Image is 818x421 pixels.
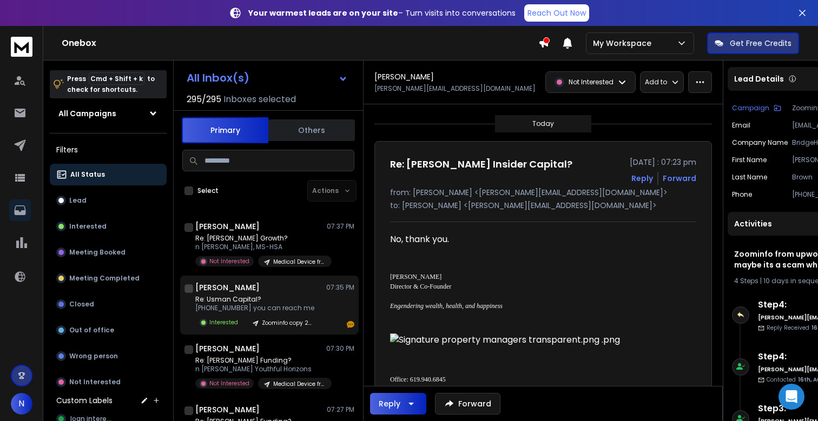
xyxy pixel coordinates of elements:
[273,258,325,266] p: Medical Device from Twitter Giveaway
[50,242,167,263] button: Meeting Booked
[195,282,260,293] h1: [PERSON_NAME]
[195,343,260,354] h1: [PERSON_NAME]
[89,72,144,85] span: Cmd + Shift + k
[69,300,94,309] p: Closed
[50,190,167,211] button: Lead
[374,71,434,82] h1: [PERSON_NAME]
[732,156,767,164] p: First Name
[182,117,268,143] button: Primary
[69,326,114,335] p: Out of office
[195,356,325,365] p: Re: [PERSON_NAME] Funding?
[195,295,320,304] p: Re: Usman Capital?
[410,283,451,290] span: r & Co-Founder
[67,73,155,95] p: Press to check for shortcuts.
[50,319,167,341] button: Out of office
[195,365,325,373] p: n [PERSON_NAME] Youthful Horizons
[732,173,767,182] p: Last Name
[195,234,325,243] p: Re: [PERSON_NAME] Growth?
[223,93,296,106] h3: Inboxes selected
[390,333,688,346] img: Signature property managers transparent.png .png
[527,8,586,18] p: Reach Out Now
[327,405,354,414] p: 07:27 PM
[732,121,750,130] p: Email
[390,283,410,290] font: Directo
[326,283,354,292] p: 07:35 PM
[209,379,249,387] p: Not Interested
[370,393,426,415] button: Reply
[195,304,320,312] p: [PHONE_NUMBER] you can reach me
[11,393,32,415] button: N
[327,222,354,231] p: 07:37 PM
[58,108,116,119] h1: All Campaigns
[732,190,752,199] p: Phone
[262,319,314,327] p: Zoominfo copy 230k
[195,221,260,232] h1: [PERSON_NAME]
[326,344,354,353] p: 07:30 PM
[390,187,696,198] p: from: [PERSON_NAME] <[PERSON_NAME][EMAIL_ADDRESS][DOMAIN_NAME]>
[69,248,126,257] p: Meeting Booked
[62,37,538,50] h1: Onebox
[69,378,121,386] p: Not Interested
[50,216,167,237] button: Interested
[732,104,781,112] button: Campaign
[50,293,167,315] button: Closed
[69,352,118,360] p: Wrong person
[11,37,32,57] img: logo
[732,138,788,147] p: Company Name
[663,173,696,184] div: Forward
[645,78,667,86] p: Add to
[734,73,784,84] p: Lead Details
[268,118,355,142] button: Others
[730,38,791,49] p: Get Free Credits
[56,395,113,406] h3: Custom Labels
[732,104,769,112] p: Campaign
[195,243,325,251] p: n [PERSON_NAME], MS-HSA
[197,186,219,195] label: Select
[390,200,696,211] p: to: [PERSON_NAME] <[PERSON_NAME][EMAIL_ADDRESS][DOMAIN_NAME]>
[50,345,167,367] button: Wrong person
[50,103,167,124] button: All Campaigns
[248,8,398,18] strong: Your warmest leads are on your site
[209,257,249,265] p: Not Interested
[390,376,446,383] font: Office: 619.940.6845
[50,371,167,393] button: Not Interested
[273,380,325,388] p: Medical Device from Twitter Giveaway
[195,404,260,415] h1: [PERSON_NAME]
[532,119,554,128] p: Today
[779,384,804,410] div: Open Intercom Messenger
[50,268,167,289] button: Meeting Completed
[178,67,357,89] button: All Inbox(s)
[390,273,441,280] span: [PERSON_NAME]
[435,393,500,415] button: Forward
[524,4,589,22] a: Reach Out Now
[209,318,238,326] p: Interested
[69,222,107,231] p: Interested
[390,302,503,310] i: Engendering wealth, health, and happiness
[187,72,249,83] h1: All Inbox(s)
[631,173,653,184] button: Reply
[707,32,799,54] button: Get Free Credits
[379,398,400,409] div: Reply
[50,164,167,185] button: All Status
[50,142,167,157] h3: Filters
[248,8,516,18] p: – Turn visits into conversations
[69,196,87,205] p: Lead
[70,170,105,179] p: All Status
[734,276,758,285] span: 4 Steps
[69,274,140,283] p: Meeting Completed
[187,93,221,106] span: 295 / 295
[374,84,536,93] p: [PERSON_NAME][EMAIL_ADDRESS][DOMAIN_NAME]
[593,38,656,49] p: My Workspace
[390,157,572,172] h1: Re: [PERSON_NAME] Insider Capital?
[630,157,696,168] p: [DATE] : 07:23 pm
[569,78,613,86] p: Not Interested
